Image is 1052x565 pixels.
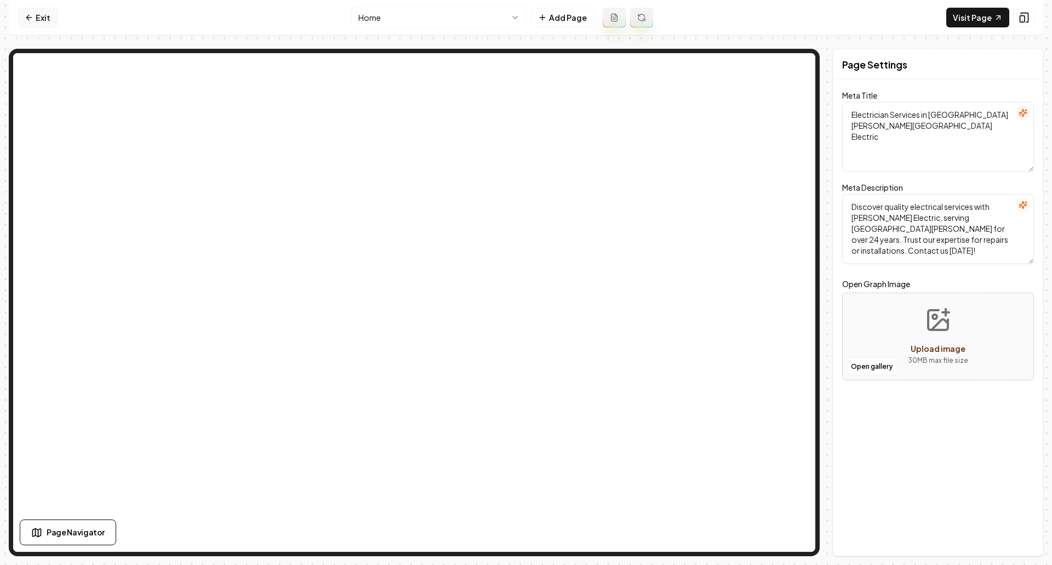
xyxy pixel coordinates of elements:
button: Add Page [531,8,594,27]
label: Open Graph Image [842,277,1034,290]
button: Regenerate page [630,8,653,27]
label: Meta Description [842,182,903,192]
span: Page Navigator [47,527,105,538]
button: Page Navigator [20,520,116,545]
a: Exit [18,8,58,27]
p: 30 MB max file size [908,355,968,366]
a: Visit Page [946,8,1009,27]
span: Upload image [911,344,965,353]
button: Add admin page prompt [603,8,626,27]
button: Upload image [899,298,977,375]
h2: Page Settings [842,57,907,72]
button: Open gallery [847,358,896,375]
label: Meta Title [842,90,877,100]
